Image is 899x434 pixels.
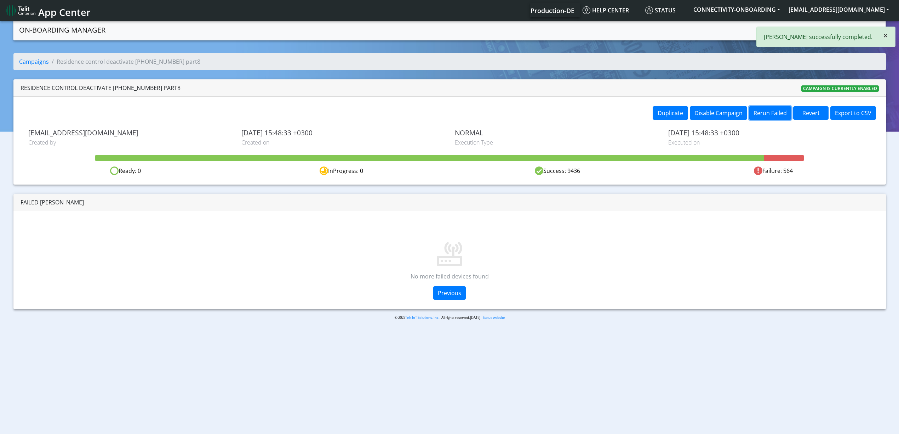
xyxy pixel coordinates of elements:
[642,3,689,17] a: Status
[6,5,35,16] img: logo-telit-cinterion-gw-new.png
[455,138,658,147] span: Execution Type
[455,129,658,137] span: NORMAL
[764,33,872,41] p: [PERSON_NAME] successfully completed.
[749,106,791,120] button: Rerun Failed
[689,3,784,16] button: CONNECTIVITY-ONBOARDING
[19,23,105,37] a: On-Boarding Manager
[583,6,590,14] img: knowledge.svg
[824,22,880,36] a: Create campaign
[754,167,762,175] img: fail.svg
[241,129,444,137] span: [DATE] 15:48:33 +0300
[19,58,49,66] a: Campaigns
[6,3,90,18] a: App Center
[38,6,91,19] span: App Center
[668,129,871,137] span: [DATE] 15:48:33 +0300
[21,198,879,207] div: Failed [PERSON_NAME]
[531,6,574,15] span: Production-DE
[668,138,871,147] span: Executed on
[583,6,629,14] span: Help center
[784,3,893,16] button: [EMAIL_ADDRESS][DOMAIN_NAME]
[49,57,200,66] li: Residence control deactivate [PHONE_NUMBER] part8
[405,315,440,320] a: Telit IoT Solutions, Inc.
[580,3,642,17] a: Help center
[645,6,676,14] span: Status
[653,106,688,120] button: Duplicate
[793,106,829,120] button: Revert
[23,272,876,281] p: No more failed devices found
[665,167,881,175] div: Failure: 564
[320,167,328,175] img: in-progress.svg
[28,138,231,147] span: Created by
[433,286,466,300] button: Previous
[645,6,653,14] img: status.svg
[13,53,886,76] nav: breadcrumb
[110,167,119,175] img: ready.svg
[427,221,472,266] img: No more failed devices found
[234,167,450,175] div: InProgress: 0
[535,167,543,175] img: success.svg
[530,3,574,17] a: Your current platform instance
[876,27,895,44] button: Close
[18,167,234,175] div: Ready: 0
[830,106,876,120] button: Export to CSV
[690,106,747,120] button: Disable Campaign
[883,29,888,41] span: ×
[786,22,824,36] a: Campaigns
[801,85,879,92] span: Campaign is currently enabled
[483,315,505,320] a: Status website
[28,129,231,137] span: [EMAIL_ADDRESS][DOMAIN_NAME]
[230,315,669,320] p: © 2025 . All rights reserved.[DATE] |
[21,84,181,92] div: Residence control deactivate [PHONE_NUMBER] part8
[241,138,444,147] span: Created on
[450,167,665,175] div: Success: 9436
